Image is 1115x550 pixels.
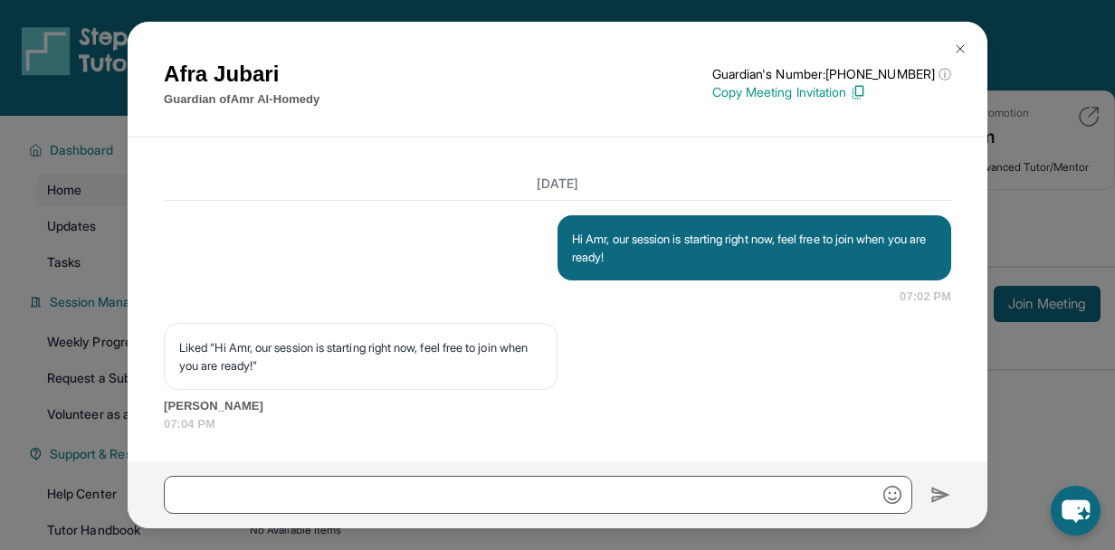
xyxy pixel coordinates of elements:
img: Copy Icon [850,84,866,100]
img: Emoji [883,486,901,504]
p: Hi Amr, our session is starting right now, feel free to join when you are ready! [572,230,937,266]
button: chat-button [1051,486,1101,536]
p: Guardian of Amr Al-Homedy [164,90,319,109]
img: Close Icon [953,42,967,56]
h1: Afra Jubari [164,58,319,90]
span: ⓘ [939,65,951,83]
span: [PERSON_NAME] [164,397,951,415]
img: Send icon [930,484,951,506]
span: 07:04 PM [164,415,951,433]
p: Guardian's Number: [PHONE_NUMBER] [712,65,951,83]
p: Liked “Hi Amr, our session is starting right now, feel free to join when you are ready!” [179,338,542,375]
p: Copy Meeting Invitation [712,83,951,101]
h3: [DATE] [164,175,951,193]
span: 07:02 PM [900,288,951,306]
